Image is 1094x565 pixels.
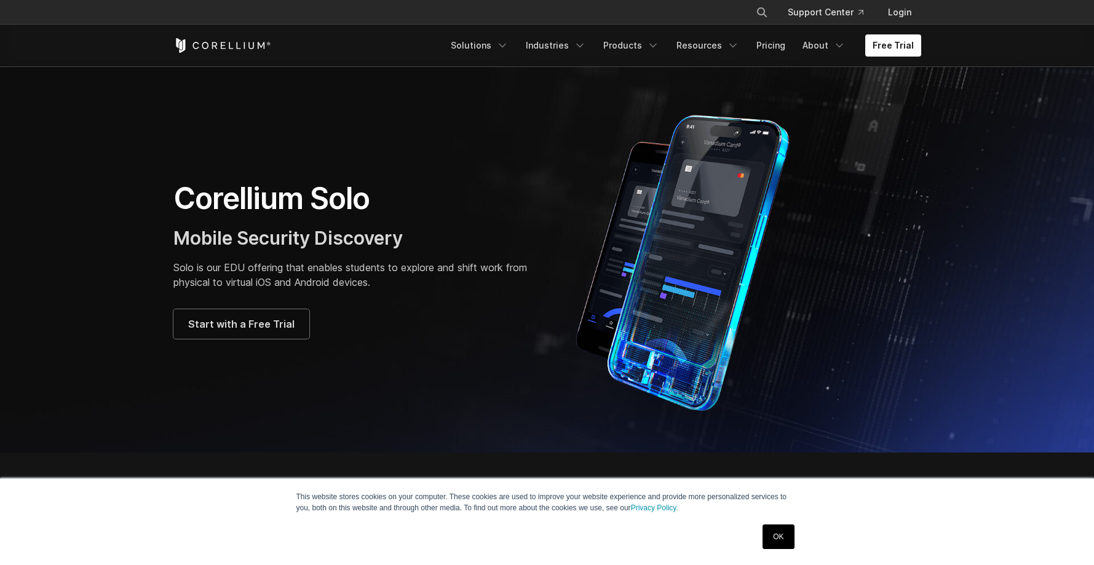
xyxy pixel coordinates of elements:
[795,34,853,57] a: About
[778,1,873,23] a: Support Center
[865,34,921,57] a: Free Trial
[631,504,678,512] a: Privacy Policy.
[596,34,667,57] a: Products
[751,1,773,23] button: Search
[878,1,921,23] a: Login
[749,34,793,57] a: Pricing
[518,34,593,57] a: Industries
[188,317,295,331] span: Start with a Free Trial
[173,309,309,339] a: Start with a Free Trial
[173,227,403,249] span: Mobile Security Discovery
[296,491,798,513] p: This website stores cookies on your computer. These cookies are used to improve your website expe...
[173,180,535,217] h1: Corellium Solo
[173,38,271,53] a: Corellium Home
[763,524,794,549] a: OK
[560,106,824,413] img: Corellium Solo for mobile app security solutions
[173,260,535,290] p: Solo is our EDU offering that enables students to explore and shift work from physical to virtual...
[443,34,921,57] div: Navigation Menu
[443,34,516,57] a: Solutions
[669,34,747,57] a: Resources
[741,1,921,23] div: Navigation Menu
